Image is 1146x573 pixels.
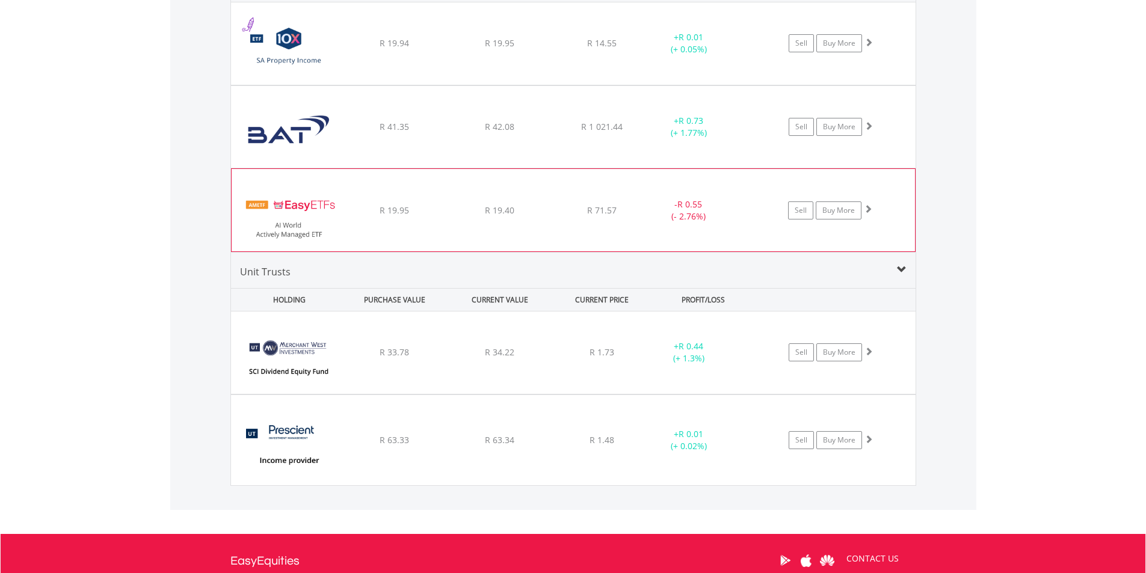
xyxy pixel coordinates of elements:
[590,434,614,446] span: R 1.48
[485,434,514,446] span: R 63.34
[679,115,703,126] span: R 0.73
[816,431,862,449] a: Buy More
[237,410,340,482] img: UT.ZA.PIPFB5.png
[789,34,814,52] a: Sell
[789,431,814,449] a: Sell
[677,198,702,210] span: R 0.55
[816,201,861,219] a: Buy More
[485,121,514,132] span: R 42.08
[590,346,614,358] span: R 1.73
[485,37,514,49] span: R 19.95
[581,121,623,132] span: R 1 021.44
[789,343,814,361] a: Sell
[380,346,409,358] span: R 33.78
[788,201,813,219] a: Sell
[587,204,617,216] span: R 71.57
[816,343,862,361] a: Buy More
[485,346,514,358] span: R 34.22
[553,289,649,311] div: CURRENT PRICE
[380,434,409,446] span: R 63.33
[449,289,552,311] div: CURRENT VALUE
[380,204,409,216] span: R 19.95
[644,340,735,364] div: + (+ 1.3%)
[644,115,735,139] div: + (+ 1.77%)
[679,340,703,352] span: R 0.44
[643,198,733,222] div: - (- 2.76%)
[485,204,514,216] span: R 19.40
[240,265,291,278] span: Unit Trusts
[232,289,341,311] div: HOLDING
[789,118,814,136] a: Sell
[644,428,735,452] div: + (+ 0.02%)
[343,289,446,311] div: PURCHASE VALUE
[652,289,755,311] div: PROFIT/LOSS
[816,34,862,52] a: Buy More
[237,326,340,391] img: UT.ZA.MEHA1.png
[380,37,409,49] span: R 19.94
[644,31,735,55] div: + (+ 0.05%)
[816,118,862,136] a: Buy More
[237,17,340,82] img: EQU.ZA.CSPROP.png
[679,428,703,440] span: R 0.01
[237,101,340,165] img: EQU.ZA.BTI.png
[238,184,341,248] img: EQU.ZA.EASYAI.png
[679,31,703,43] span: R 0.01
[380,121,409,132] span: R 41.35
[587,37,617,49] span: R 14.55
